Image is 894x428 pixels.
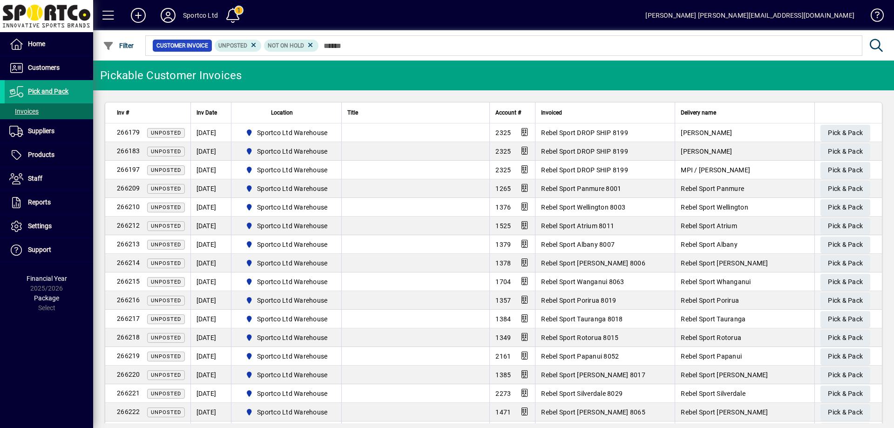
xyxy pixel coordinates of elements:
span: Rebel Sport Papanui [681,353,742,360]
span: Sportco Ltd Warehouse [242,164,332,176]
span: Title [347,108,358,118]
span: Sportco Ltd Warehouse [257,370,327,380]
span: Unposted [151,391,181,397]
span: 1349 [495,334,511,341]
span: 1384 [495,315,511,323]
span: Pick & Pack [828,349,863,364]
span: Sportco Ltd Warehouse [242,202,332,213]
span: Rebel Sport Wellington 8003 [541,204,625,211]
span: Customers [28,64,60,71]
span: Sportco Ltd Warehouse [257,184,327,193]
span: 2325 [495,166,511,174]
span: Unposted [151,409,181,415]
span: Rebel Sport Panmure [681,185,744,192]
button: Pick & Pack [820,255,870,272]
span: Sportco Ltd Warehouse [242,239,332,250]
a: Support [5,238,93,262]
span: Unposted [151,223,181,229]
span: Rebel Sport Albany 8007 [541,241,615,248]
span: 266217 [117,315,140,322]
span: Sportco Ltd Warehouse [257,240,327,249]
a: Products [5,143,93,167]
span: Unposted [151,204,181,211]
span: Rebel Sport [PERSON_NAME] 8006 [541,259,645,267]
td: [DATE] [190,123,231,142]
span: Sportco Ltd Warehouse [242,332,332,343]
span: Rebel Sport Rotorua 8015 [541,334,618,341]
a: Customers [5,56,93,80]
td: [DATE] [190,328,231,347]
span: Sportco Ltd Warehouse [242,220,332,231]
td: [DATE] [190,142,231,161]
span: Customer Invoice [156,41,208,50]
span: Products [28,151,54,158]
span: 266219 [117,352,140,360]
span: Pick & Pack [828,274,863,290]
button: Pick & Pack [820,367,870,384]
span: Inv # [117,108,129,118]
span: Rebel Sport DROP SHIP 8199 [541,148,628,155]
button: Pick & Pack [820,237,870,253]
span: Rebel Sport [PERSON_NAME] [681,259,768,267]
div: Pickable Customer Invoices [100,68,242,83]
mat-chip: Hold Status: Not On Hold [264,40,318,52]
button: Pick & Pack [820,274,870,291]
a: Suppliers [5,120,93,143]
td: [DATE] [190,235,231,254]
span: 266214 [117,259,140,266]
span: Rebel Sport [PERSON_NAME] [681,371,768,379]
span: Rebel Sport Atrium [681,222,737,230]
span: Pick & Pack [828,293,863,308]
span: 266179 [117,129,140,136]
td: [DATE] [190,366,231,384]
button: Pick & Pack [820,218,870,235]
span: Pick & Pack [828,256,863,271]
span: Sportco Ltd Warehouse [257,314,327,324]
span: Rebel Sport Panmure 8001 [541,185,621,192]
button: Pick & Pack [820,162,870,179]
span: Unposted [218,42,247,49]
span: [PERSON_NAME] [681,129,732,136]
span: 1378 [495,259,511,267]
span: Pick & Pack [828,330,863,346]
span: Pick & Pack [828,218,863,234]
span: Financial Year [27,275,67,282]
td: [DATE] [190,217,231,235]
span: Reports [28,198,51,206]
span: Rebel Sport DROP SHIP 8199 [541,166,628,174]
span: Pick & Pack [828,144,863,159]
span: Filter [103,42,134,49]
button: Profile [153,7,183,24]
a: Invoices [5,103,93,119]
span: Sportco Ltd Warehouse [257,147,327,156]
span: Rebel Sport Papanui 8052 [541,353,619,360]
span: Unposted [151,335,181,341]
button: Filter [101,37,136,54]
td: [DATE] [190,347,231,366]
div: Title [347,108,484,118]
span: 1471 [495,408,511,416]
span: Unposted [151,298,181,304]
td: [DATE] [190,310,231,328]
td: [DATE] [190,161,231,179]
span: Unposted [151,186,181,192]
span: 266215 [117,278,140,285]
td: [DATE] [190,198,231,217]
a: Staff [5,167,93,190]
span: Sportco Ltd Warehouse [242,407,332,418]
span: MPI / [PERSON_NAME] [681,166,750,174]
span: 266212 [117,222,140,229]
span: Unposted [151,167,181,173]
span: 266213 [117,240,140,248]
span: Rebel Sport Silverdale [681,390,745,397]
button: Pick & Pack [820,330,870,346]
span: Rebel Sport [PERSON_NAME] [681,408,768,416]
div: Invoiced [541,108,669,118]
td: [DATE] [190,291,231,310]
button: Pick & Pack [820,292,870,309]
span: Sportco Ltd Warehouse [242,127,332,138]
span: Pick & Pack [828,312,863,327]
span: 266216 [117,296,140,304]
span: Sportco Ltd Warehouse [257,221,327,231]
span: Location [271,108,293,118]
